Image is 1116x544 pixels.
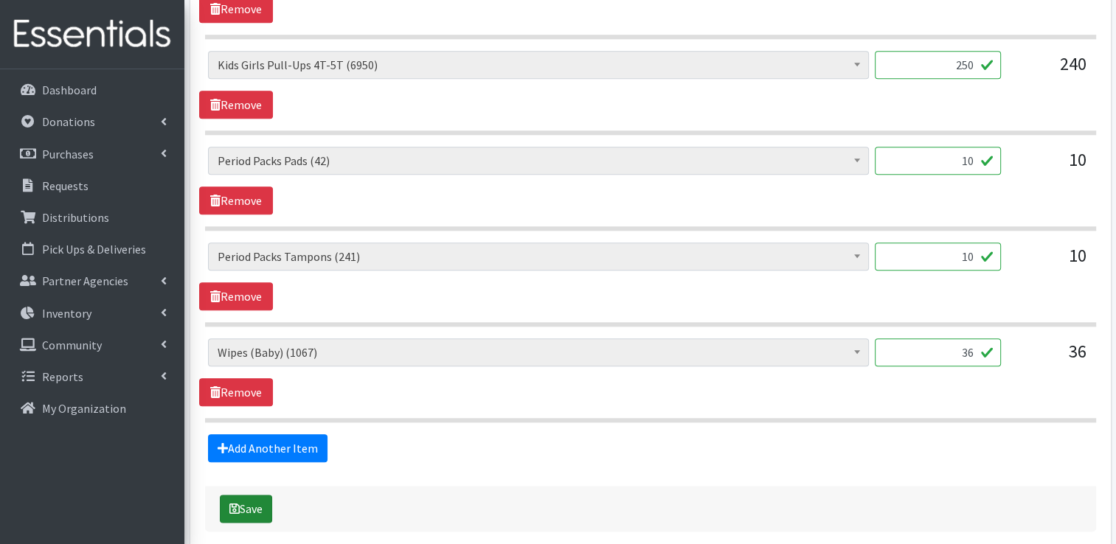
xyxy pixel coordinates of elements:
[6,299,179,328] a: Inventory
[220,495,272,523] button: Save
[6,234,179,264] a: Pick Ups & Deliveries
[199,378,273,406] a: Remove
[875,147,1001,175] input: Quantity
[199,282,273,310] a: Remove
[6,171,179,200] a: Requests
[42,210,109,225] p: Distributions
[42,369,83,384] p: Reports
[199,186,273,215] a: Remove
[42,114,95,129] p: Donations
[6,394,179,423] a: My Organization
[6,139,179,169] a: Purchases
[208,338,869,366] span: Wipes (Baby) (1067)
[6,107,179,136] a: Donations
[218,150,859,171] span: Period Packs Pads (42)
[218,55,859,75] span: Kids Girls Pull-Ups 4T-5T (6950)
[218,246,859,267] span: Period Packs Tampons (241)
[218,342,859,363] span: Wipes (Baby) (1067)
[208,147,869,175] span: Period Packs Pads (42)
[6,330,179,360] a: Community
[6,266,179,296] a: Partner Agencies
[42,147,94,161] p: Purchases
[1013,338,1086,378] div: 36
[42,338,102,352] p: Community
[42,273,128,288] p: Partner Agencies
[208,434,327,462] a: Add Another Item
[1013,147,1086,186] div: 10
[6,362,179,391] a: Reports
[42,306,91,321] p: Inventory
[208,243,869,271] span: Period Packs Tampons (241)
[6,75,179,105] a: Dashboard
[42,242,146,257] p: Pick Ups & Deliveries
[6,10,179,59] img: HumanEssentials
[42,83,97,97] p: Dashboard
[6,203,179,232] a: Distributions
[42,178,89,193] p: Requests
[42,401,126,416] p: My Organization
[199,91,273,119] a: Remove
[875,51,1001,79] input: Quantity
[1013,243,1086,282] div: 10
[1013,51,1086,91] div: 240
[875,338,1001,366] input: Quantity
[875,243,1001,271] input: Quantity
[208,51,869,79] span: Kids Girls Pull-Ups 4T-5T (6950)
